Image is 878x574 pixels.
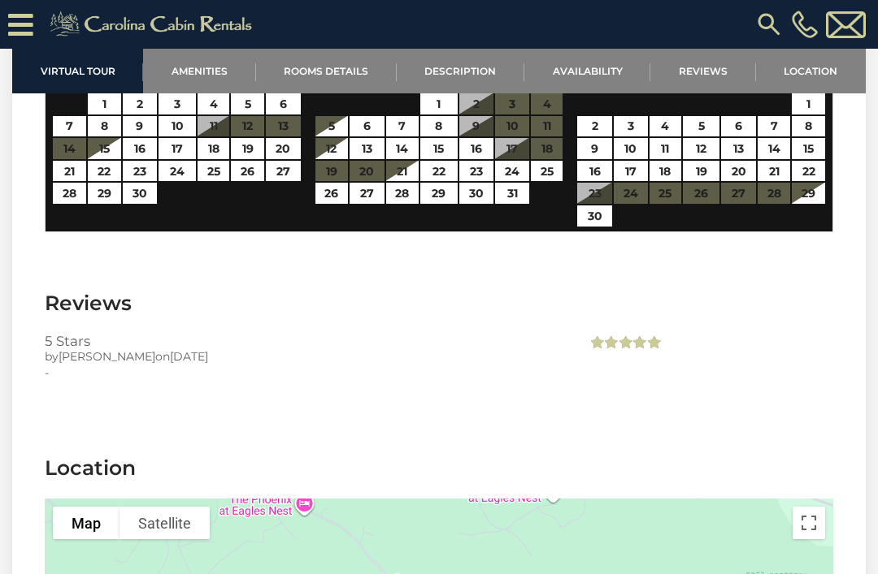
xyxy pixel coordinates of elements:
a: 29 [420,183,458,204]
a: 7 [758,116,791,137]
a: 19 [231,138,264,159]
a: 12 [683,138,720,159]
a: 16 [459,138,493,159]
a: 22 [88,161,121,182]
a: 27 [350,183,384,204]
a: 16 [123,138,158,159]
a: 3 [159,93,196,114]
a: 13 [721,138,755,159]
a: 1 [420,93,458,114]
a: 14 [386,138,419,159]
a: 5 [231,93,264,114]
a: 24 [159,161,196,182]
a: Description [397,49,524,93]
a: 7 [53,116,86,137]
div: - [45,365,563,381]
a: 25 [198,161,229,182]
a: 15 [792,138,825,159]
a: 17 [614,161,648,182]
a: 28 [53,183,86,204]
a: 5 [683,116,720,137]
span: [PERSON_NAME] [59,349,155,364]
a: 20 [266,138,301,159]
a: 9 [577,138,611,159]
a: 3 [614,116,648,137]
a: 27 [266,161,301,182]
a: 8 [792,116,825,137]
h3: 5 Stars [45,334,563,348]
a: 14 [758,138,791,159]
a: 26 [231,161,264,182]
a: 30 [577,205,611,227]
a: 24 [495,161,529,182]
a: Reviews [650,49,755,93]
a: Amenities [143,49,255,93]
img: search-regular.svg [754,10,784,39]
a: 6 [266,93,301,114]
a: 21 [758,161,791,182]
img: Khaki-logo.png [41,8,266,41]
a: [PHONE_NUMBER] [788,11,822,38]
a: 23 [123,161,158,182]
a: Location [756,49,866,93]
a: 20 [721,161,755,182]
a: 23 [459,161,493,182]
a: Rooms Details [256,49,397,93]
a: 22 [420,161,458,182]
a: 10 [159,116,196,137]
a: 28 [386,183,419,204]
a: 29 [792,183,825,204]
a: 15 [420,138,458,159]
a: 5 [315,116,349,137]
button: Show satellite imagery [120,507,210,539]
button: Show street map [53,507,120,539]
a: 8 [88,116,121,137]
a: 4 [198,93,229,114]
a: 4 [650,116,681,137]
a: 1 [792,93,825,114]
a: 6 [350,116,384,137]
a: 9 [123,116,158,137]
a: 25 [531,161,563,182]
a: 18 [650,161,681,182]
a: 11 [650,138,681,159]
a: Virtual Tour [12,49,143,93]
a: 19 [683,161,720,182]
a: 21 [53,161,86,182]
a: 30 [459,183,493,204]
a: 21 [386,161,419,182]
a: 8 [420,116,458,137]
a: 13 [350,138,384,159]
div: by on [45,348,563,365]
button: Toggle fullscreen view [793,507,825,539]
a: 15 [88,138,121,159]
a: 30 [123,183,158,204]
a: 26 [315,183,349,204]
a: 16 [577,161,611,182]
a: 18 [198,138,229,159]
a: 10 [614,138,648,159]
h3: Reviews [45,289,833,317]
a: 2 [577,116,611,137]
a: 22 [792,161,825,182]
a: 1 [88,93,121,114]
a: 6 [721,116,755,137]
a: 12 [315,138,349,159]
a: 29 [88,183,121,204]
a: 7 [386,116,419,137]
a: 31 [495,183,529,204]
a: Availability [524,49,650,93]
span: [DATE] [170,349,208,364]
a: 17 [159,138,196,159]
h3: Location [45,454,833,482]
a: 2 [123,93,158,114]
